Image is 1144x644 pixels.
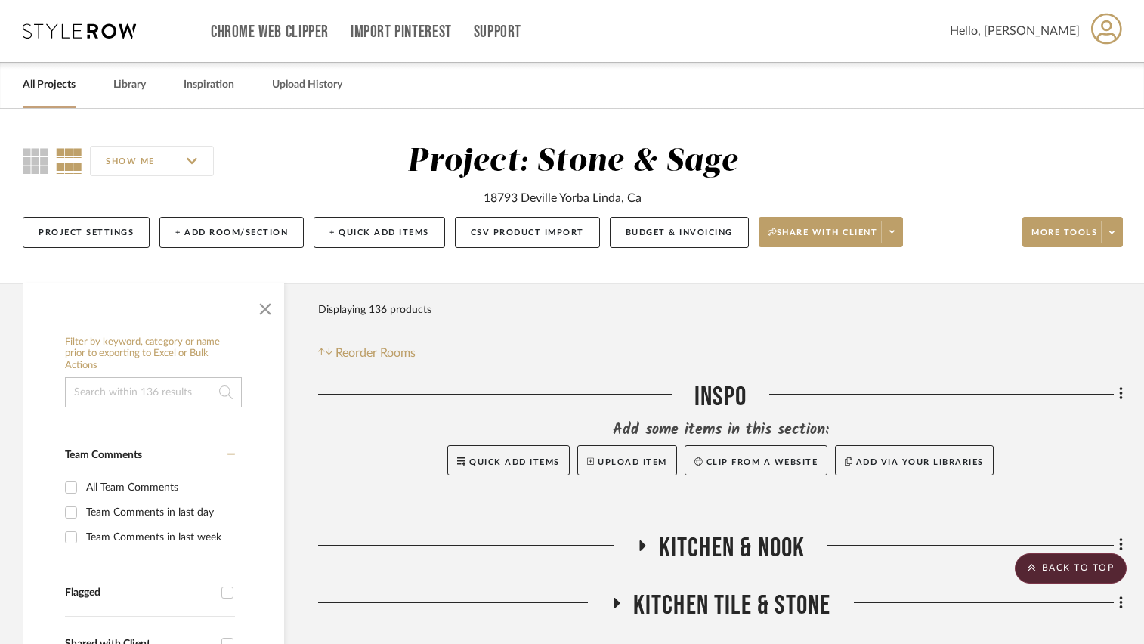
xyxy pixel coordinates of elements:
span: Kitchen Tile & Stone [633,590,831,622]
button: More tools [1022,217,1123,247]
div: All Team Comments [86,475,231,500]
div: Flagged [65,587,214,599]
a: Support [474,26,521,39]
button: Budget & Invoicing [610,217,749,248]
h6: Filter by keyword, category or name prior to exporting to Excel or Bulk Actions [65,336,242,372]
input: Search within 136 results [65,377,242,407]
button: Upload Item [577,445,677,475]
div: 18793 Deville Yorba Linda, Ca [484,189,642,207]
button: Quick Add Items [447,445,570,475]
span: Reorder Rooms [335,344,416,362]
button: Add via your libraries [835,445,994,475]
span: Team Comments [65,450,142,460]
a: All Projects [23,75,76,95]
span: Kitchen & Nook [659,532,805,565]
a: Chrome Web Clipper [211,26,329,39]
div: Team Comments in last week [86,525,231,550]
span: More tools [1031,227,1097,249]
a: Upload History [272,75,342,95]
a: Inspiration [184,75,234,95]
scroll-to-top-button: BACK TO TOP [1015,553,1127,584]
button: Project Settings [23,217,150,248]
button: Share with client [759,217,904,247]
button: + Quick Add Items [314,217,445,248]
a: Library [113,75,146,95]
span: Share with client [768,227,878,249]
button: Reorder Rooms [318,344,416,362]
a: Import Pinterest [351,26,452,39]
div: Add some items in this section: [318,420,1123,441]
div: Displaying 136 products [318,295,431,325]
button: Clip from a website [685,445,827,475]
button: CSV Product Import [455,217,600,248]
button: + Add Room/Section [159,217,304,248]
span: Hello, [PERSON_NAME] [950,22,1080,40]
div: Project: Stone & Sage [407,146,737,178]
span: Quick Add Items [469,458,560,466]
button: Close [250,291,280,321]
div: Team Comments in last day [86,500,231,525]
